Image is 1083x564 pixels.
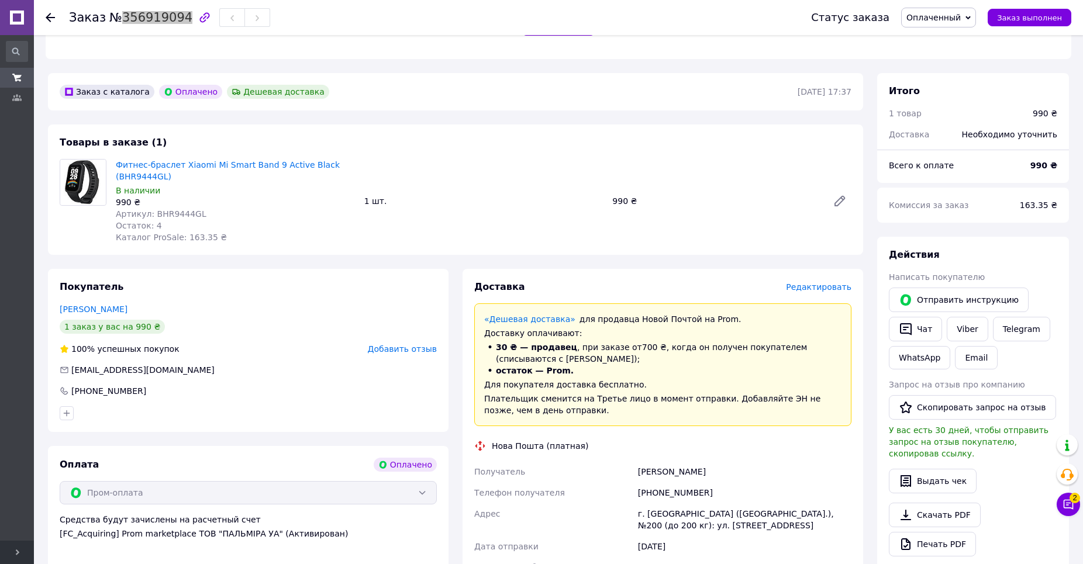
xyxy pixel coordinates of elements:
[955,346,998,369] button: Email
[116,186,160,195] span: В наличии
[955,122,1064,147] div: Необходимо уточнить
[889,532,976,556] a: Печать PDF
[889,503,981,527] a: Скачать PDF
[484,379,841,390] div: Для покупателя доставка бесплатно.
[947,317,988,341] a: Viber
[496,366,574,375] span: остаток — Prom.
[636,482,854,503] div: [PHONE_NUMBER]
[889,317,942,341] button: Чат
[1030,161,1057,170] b: 990 ₴
[828,189,851,213] a: Редактировать
[608,193,823,209] div: 990 ₴
[496,342,577,352] span: 30 ₴ — продавец
[159,85,222,99] div: Оплачено
[1057,493,1080,516] button: Чат с покупателем2
[116,233,227,242] span: Каталог ProSale: 163.35 ₴
[636,461,854,482] div: [PERSON_NAME]
[60,320,165,334] div: 1 заказ у вас на 990 ₴
[988,9,1071,26] button: Заказ выполнен
[71,344,95,354] span: 100%
[889,249,940,260] span: Действия
[109,11,192,25] span: №356919094
[889,200,969,210] span: Комиссия за заказ
[889,161,954,170] span: Всего к оплате
[71,365,215,375] span: [EMAIL_ADDRESS][DOMAIN_NAME]
[116,221,162,230] span: Остаток: 4
[60,281,123,292] span: Покупатель
[1033,108,1057,119] div: 990 ₴
[227,85,329,99] div: Дешевая доставка
[70,385,147,397] div: [PHONE_NUMBER]
[889,130,929,139] span: Доставка
[889,380,1025,389] span: Запрос на отзыв про компанию
[484,314,575,324] a: «Дешевая доставка»
[993,317,1050,341] a: Telegram
[116,209,206,219] span: Артикул: BHR9444GL
[60,160,106,205] img: Фитнес-браслет Xiaomi Mi Smart Band 9 Active Black (BHR9444GL)
[1070,493,1080,503] span: 2
[60,528,437,539] div: [FC_Acquiring] Prom marketplace ТОВ "ПАЛЬМІРА УА" (Активирован)
[484,313,841,325] div: для продавца Новой Почтой на Prom.
[116,160,340,181] a: Фитнес-браслет Xiaomi Mi Smart Band 9 Active Black (BHR9444GL)
[368,344,437,354] span: Добавить отзыв
[489,440,591,452] div: Нова Пошта (платная)
[360,193,608,209] div: 1 шт.
[798,87,851,96] time: [DATE] 17:37
[1020,200,1057,210] span: 163.35 ₴
[484,341,841,365] li: , при заказе от 700 ₴ , когда он получен покупателем (списываются с [PERSON_NAME]);
[889,109,922,118] span: 1 товар
[69,11,106,25] span: Заказ
[474,542,539,551] span: Дата отправки
[60,305,127,314] a: [PERSON_NAME]
[474,488,565,497] span: Телефон получателя
[474,467,525,476] span: Получатель
[116,196,355,208] div: 990 ₴
[636,536,854,557] div: [DATE]
[636,503,854,536] div: г. [GEOGRAPHIC_DATA] ([GEOGRAPHIC_DATA].), №200 (до 200 кг): ул. [STREET_ADDRESS]
[474,509,500,518] span: Адрес
[889,85,920,96] span: Итого
[474,281,525,292] span: Доставка
[484,327,841,339] div: Доставку оплачивают:
[46,12,55,23] div: Вернуться назад
[997,13,1062,22] span: Заказ выполнен
[811,12,889,23] div: Статус заказа
[60,137,167,148] span: Товары в заказе (1)
[60,459,99,470] span: Оплата
[60,85,154,99] div: Заказ с каталога
[889,272,985,282] span: Написать покупателю
[906,13,961,22] span: Оплаченный
[889,425,1048,458] span: У вас есть 30 дней, чтобы отправить запрос на отзыв покупателю, скопировав ссылку.
[889,469,977,493] button: Выдать чек
[889,395,1056,420] button: Скопировать запрос на отзыв
[889,288,1029,312] button: Отправить инструкцию
[60,514,437,539] div: Средства будут зачислены на расчетный счет
[484,393,841,416] div: Плательщик сменится на Третье лицо в момент отправки. Добавляйте ЭН не позже, чем в день отправки.
[374,458,437,472] div: Оплачено
[889,346,950,369] a: WhatsApp
[60,343,180,355] div: успешных покупок
[786,282,851,292] span: Редактировать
